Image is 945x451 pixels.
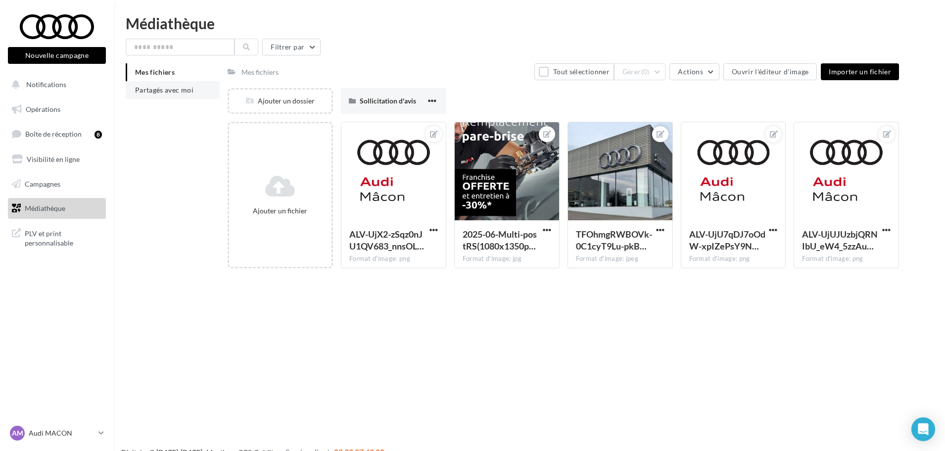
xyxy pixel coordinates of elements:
[802,229,878,251] span: ALV-UjUJUzbjQRNIbU_eW4_5zzAuUT_I-Sdi5-HbiIMDps4y3YbNBd9Y
[26,80,66,89] span: Notifications
[6,198,108,219] a: Médiathèque
[678,67,703,76] span: Actions
[641,68,650,76] span: (0)
[25,227,102,248] span: PLV et print personnalisable
[463,254,551,263] div: Format d'image: jpg
[802,254,891,263] div: Format d'image: png
[94,131,102,139] div: 8
[229,96,331,106] div: Ajouter un dossier
[614,63,666,80] button: Gérer(0)
[6,174,108,195] a: Campagnes
[233,206,328,216] div: Ajouter un fichier
[6,149,108,170] a: Visibilité en ligne
[29,428,94,438] p: Audi MACON
[135,68,175,76] span: Mes fichiers
[689,229,765,251] span: ALV-UjU7qDJ7oOdW-xpIZePsY9Nt9xriPRs8mPS7hftC9jg63jUSPw9W
[26,105,60,113] span: Opérations
[6,123,108,145] a: Boîte de réception8
[723,63,817,80] button: Ouvrir l'éditeur d'image
[576,229,652,251] span: TFOhmgRWBOVk-0C1cyT9Lu-pkB67dYCra2m3Ar6ZFc-2BX8T0TqHrjGp0WV6IuKtpwWcC_DZeR7C0VY9Ww=s0
[8,424,106,443] a: AM Audi MACON
[135,86,193,94] span: Partagés avec moi
[6,223,108,252] a: PLV et print personnalisable
[669,63,719,80] button: Actions
[6,99,108,120] a: Opérations
[349,254,438,263] div: Format d'image: png
[463,229,537,251] span: 2025-06-Multi-postRS(1080x1350px)Offre-pare-brise-franchise-offerteVF4
[27,155,80,163] span: Visibilité en ligne
[25,179,60,188] span: Campagnes
[25,204,65,212] span: Médiathèque
[576,254,664,263] div: Format d'image: jpeg
[911,417,935,441] div: Open Intercom Messenger
[349,229,424,251] span: ALV-UjX2-zSqz0nJU1QV683_nnsOLqFpNq4tyWk-WMdlD1i7qfo1aAWr
[126,16,933,31] div: Médiathèque
[262,39,321,55] button: Filtrer par
[821,63,899,80] button: Importer un fichier
[25,130,82,138] span: Boîte de réception
[534,63,614,80] button: Tout sélectionner
[829,67,891,76] span: Importer un fichier
[8,47,106,64] button: Nouvelle campagne
[689,254,778,263] div: Format d'image: png
[241,67,279,77] div: Mes fichiers
[360,97,416,105] span: Sollicitation d'avis
[6,74,104,95] button: Notifications
[12,428,23,438] span: AM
